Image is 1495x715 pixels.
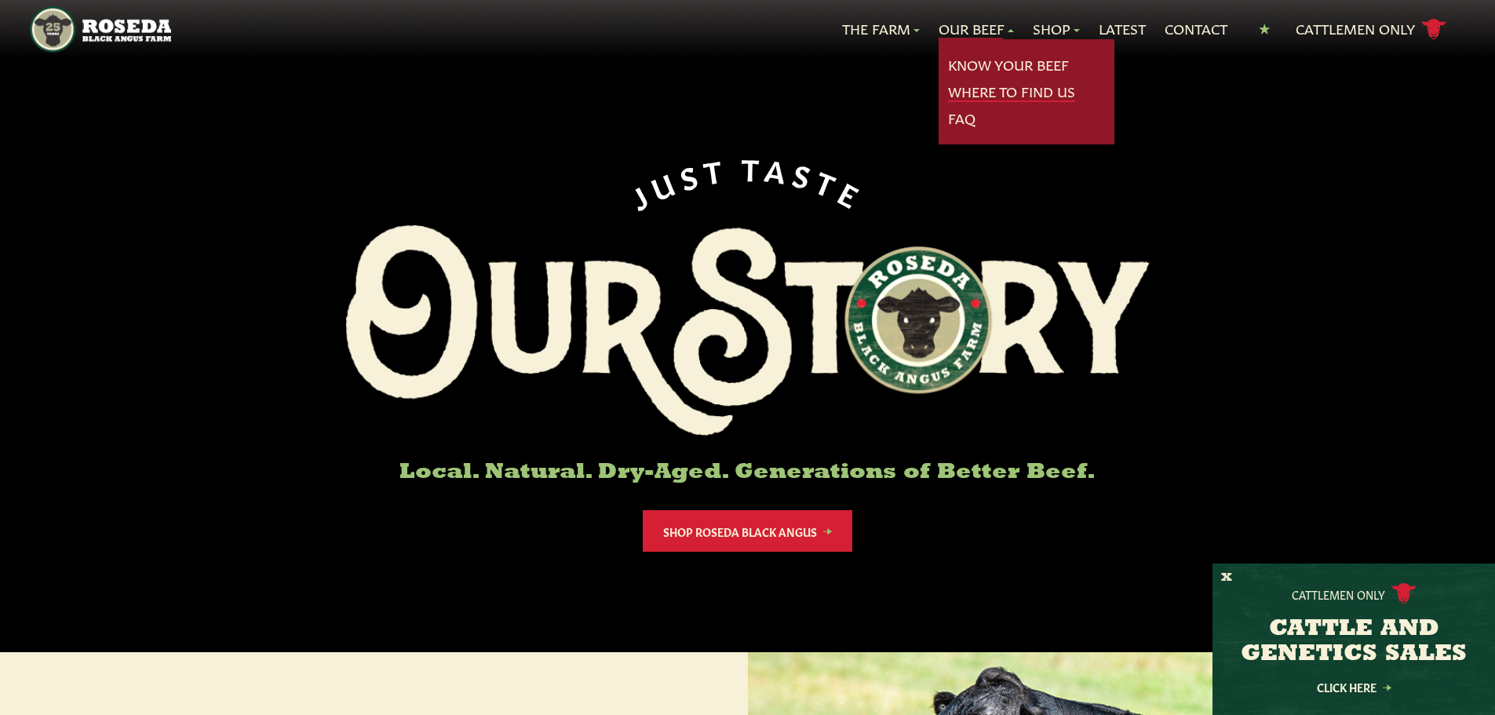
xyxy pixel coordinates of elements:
[1099,19,1146,39] a: Latest
[346,225,1150,436] img: Roseda Black Aangus Farm
[623,151,873,213] div: JUST TASTE
[835,174,871,213] span: E
[939,19,1014,39] a: Our Beef
[1232,617,1475,667] h3: CATTLE AND GENETICS SALES
[764,151,794,186] span: A
[842,19,920,39] a: The Farm
[1391,583,1417,604] img: cattle-icon.svg
[812,163,847,202] span: T
[30,6,170,53] img: https://roseda.com/wp-content/uploads/2021/05/roseda-25-header.png
[676,155,706,192] span: S
[1221,570,1232,586] button: X
[790,156,821,192] span: S
[1292,586,1385,602] p: Cattlemen Only
[948,82,1075,102] a: Where To Find Us
[742,151,767,183] span: T
[948,55,1069,75] a: Know Your Beef
[702,151,731,186] span: T
[643,510,852,552] a: Shop Roseda Black Angus
[948,108,975,129] a: FAQ
[1283,682,1424,692] a: Click Here
[1033,19,1080,39] a: Shop
[346,461,1150,485] h6: Local. Natural. Dry-Aged. Generations of Better Beef.
[1165,19,1227,39] a: Contact
[645,162,683,202] span: U
[624,175,657,213] span: J
[1296,16,1446,43] a: Cattlemen Only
